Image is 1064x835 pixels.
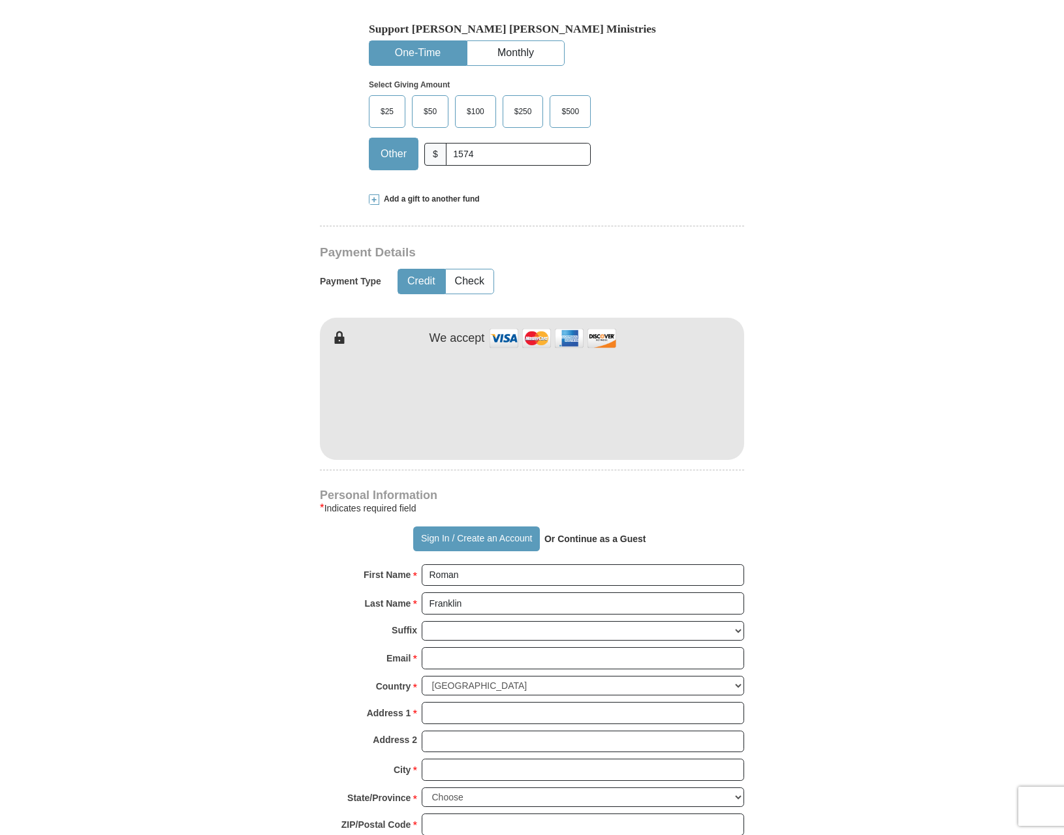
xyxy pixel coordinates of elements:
strong: First Name [364,566,411,584]
strong: ZIP/Postal Code [341,815,411,834]
span: Add a gift to another fund [379,194,480,205]
h3: Payment Details [320,245,653,260]
strong: Country [376,677,411,695]
button: Sign In / Create an Account [413,526,539,551]
strong: Suffix [392,621,417,639]
strong: Email [386,649,411,667]
div: Indicates required field [320,500,744,516]
strong: Address 1 [367,704,411,722]
strong: Or Continue as a Guest [544,534,646,544]
strong: Address 2 [373,731,417,749]
span: $50 [417,102,443,121]
span: $500 [555,102,586,121]
button: Check [446,269,493,294]
h4: Personal Information [320,490,744,500]
h4: We accept [430,331,485,346]
span: Other [374,144,413,164]
span: $250 [508,102,539,121]
h5: Payment Type [320,276,381,287]
span: $25 [374,102,400,121]
button: Credit [398,269,445,294]
input: Other Amount [446,143,591,166]
span: $100 [460,102,491,121]
strong: Last Name [365,594,411,613]
strong: Select Giving Amount [369,80,450,89]
h5: Support [PERSON_NAME] [PERSON_NAME] Ministries [369,22,695,36]
strong: City [394,761,411,779]
button: Monthly [467,41,564,65]
span: $ [424,143,446,166]
button: One-Time [369,41,466,65]
img: credit cards accepted [488,324,618,352]
strong: State/Province [347,789,411,807]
